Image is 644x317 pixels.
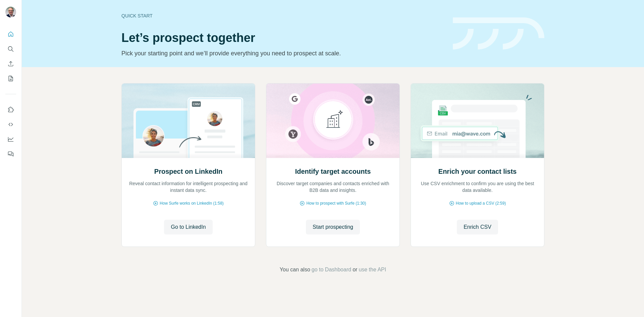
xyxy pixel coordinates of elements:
img: banner [453,17,544,50]
div: Quick start [121,12,445,19]
span: How to prospect with Surfe (1:30) [306,200,366,206]
button: Dashboard [5,133,16,145]
h2: Prospect on LinkedIn [154,167,222,176]
button: go to Dashboard [312,266,351,274]
button: Use Surfe API [5,118,16,130]
button: use the API [359,266,386,274]
span: Start prospecting [313,223,353,231]
h2: Enrich your contact lists [438,167,517,176]
p: Use CSV enrichment to confirm you are using the best data available. [418,180,537,194]
p: Pick your starting point and we’ll provide everything you need to prospect at scale. [121,49,445,58]
button: Go to LinkedIn [164,220,212,234]
p: Reveal contact information for intelligent prospecting and instant data sync. [128,180,248,194]
img: Identify target accounts [266,84,400,158]
p: Discover target companies and contacts enriched with B2B data and insights. [273,180,393,194]
span: or [353,266,357,274]
span: Enrich CSV [464,223,491,231]
button: Search [5,43,16,55]
span: You can also [280,266,310,274]
span: How to upload a CSV (2:59) [456,200,506,206]
img: Prospect on LinkedIn [121,84,255,158]
h1: Let’s prospect together [121,31,445,45]
button: Start prospecting [306,220,360,234]
span: How Surfe works on LinkedIn (1:58) [160,200,224,206]
span: Go to LinkedIn [171,223,206,231]
button: My lists [5,72,16,85]
button: Enrich CSV [457,220,498,234]
button: Quick start [5,28,16,40]
img: Enrich your contact lists [411,84,544,158]
button: Use Surfe on LinkedIn [5,104,16,116]
img: Avatar [5,7,16,17]
button: Feedback [5,148,16,160]
h2: Identify target accounts [295,167,371,176]
button: Enrich CSV [5,58,16,70]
